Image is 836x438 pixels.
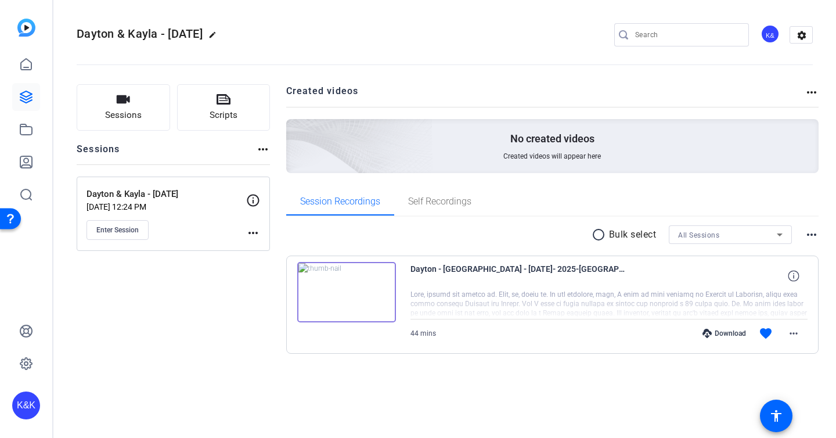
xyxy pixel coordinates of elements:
span: Self Recordings [408,197,471,206]
div: K& [761,24,780,44]
button: Enter Session [87,220,149,240]
mat-icon: favorite [759,326,773,340]
mat-icon: accessibility [769,409,783,423]
p: [DATE] 12:24 PM [87,202,246,211]
span: All Sessions [678,231,719,239]
img: Creted videos background [156,4,433,256]
h2: Created videos [286,84,805,107]
mat-icon: edit [208,31,222,45]
span: Enter Session [96,225,139,235]
span: Session Recordings [300,197,380,206]
input: Search [635,28,740,42]
img: thumb-nail [297,262,396,322]
mat-icon: more_horiz [787,326,801,340]
p: No created videos [510,132,594,146]
h2: Sessions [77,142,120,164]
ngx-avatar: Karen & Kayla [761,24,781,45]
mat-icon: settings [790,27,813,44]
p: Bulk select [609,228,657,242]
span: Scripts [210,109,237,122]
span: 44 mins [410,329,436,338]
span: Sessions [105,109,142,122]
mat-icon: more_horiz [246,226,260,240]
button: Scripts [177,84,271,131]
img: blue-gradient.svg [17,19,35,37]
mat-icon: more_horiz [805,228,819,242]
mat-icon: radio_button_unchecked [592,228,609,242]
button: Sessions [77,84,170,131]
span: Created videos will appear here [503,152,601,161]
div: Download [697,329,752,338]
span: Dayton & Kayla - [DATE] [77,27,203,41]
mat-icon: more_horiz [805,85,819,99]
div: K&K [12,392,40,419]
p: Dayton & Kayla - [DATE] [87,188,246,201]
mat-icon: more_horiz [256,142,270,156]
span: Dayton - [GEOGRAPHIC_DATA] - [DATE]- 2025-[GEOGRAPHIC_DATA][PERSON_NAME]-2025-07-17-12-32-55-527-0 [410,262,625,290]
